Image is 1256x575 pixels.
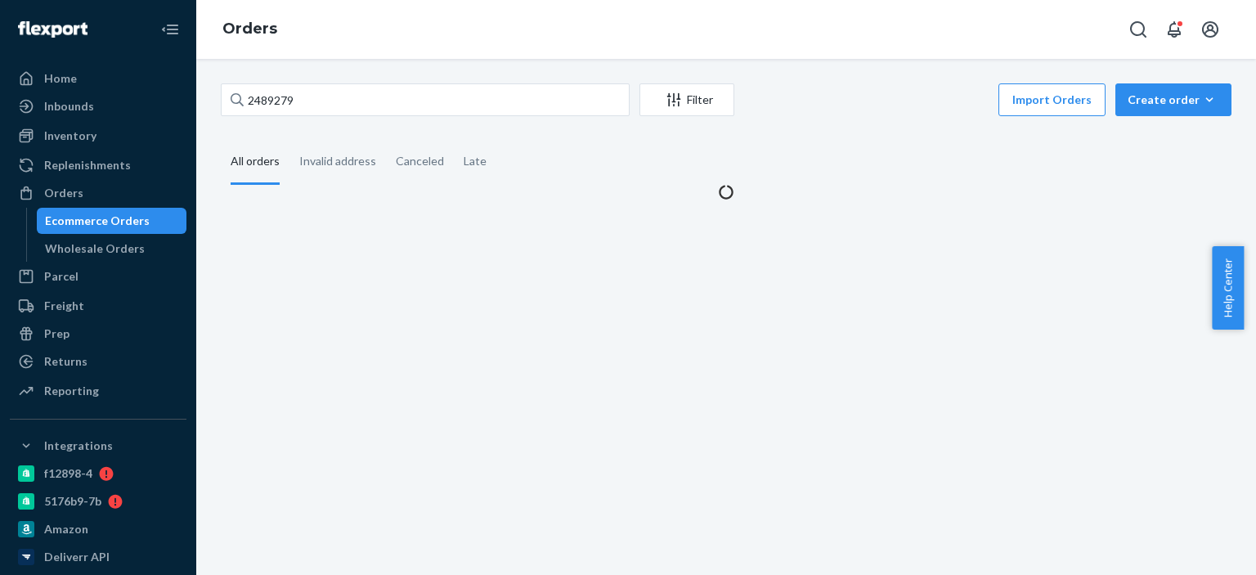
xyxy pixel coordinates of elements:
button: Import Orders [998,83,1106,116]
div: Canceled [396,140,444,182]
div: Inventory [44,128,96,144]
div: Replenishments [44,157,131,173]
a: Wholesale Orders [37,236,187,262]
a: 5176b9-7b [10,488,186,514]
a: f12898-4 [10,460,186,487]
a: Amazon [10,516,186,542]
div: Create order [1128,92,1219,108]
a: Reporting [10,378,186,404]
a: Orders [222,20,277,38]
a: Home [10,65,186,92]
div: Integrations [44,438,113,454]
div: Freight [44,298,84,314]
div: Reporting [44,383,99,399]
a: Orders [10,180,186,206]
input: Search orders [221,83,630,116]
div: Ecommerce Orders [45,213,150,229]
div: f12898-4 [44,465,92,482]
div: Orders [44,185,83,201]
div: Amazon [44,521,88,537]
div: Parcel [44,268,78,285]
img: Flexport logo [18,21,87,38]
div: All orders [231,140,280,185]
a: Deliverr API [10,544,186,570]
div: 5176b9-7b [44,493,101,510]
div: Late [464,140,487,182]
div: Home [44,70,77,87]
button: Filter [639,83,734,116]
a: Returns [10,348,186,375]
div: Invalid address [299,140,376,182]
a: Parcel [10,263,186,290]
button: Help Center [1212,246,1244,330]
button: Close Navigation [154,13,186,46]
a: Ecommerce Orders [37,208,187,234]
button: Integrations [10,433,186,459]
button: Open Search Box [1122,13,1155,46]
div: Prep [44,326,70,342]
div: Wholesale Orders [45,240,145,257]
button: Open account menu [1194,13,1227,46]
a: Inbounds [10,93,186,119]
div: Filter [640,92,733,108]
button: Open notifications [1158,13,1191,46]
div: Returns [44,353,87,370]
button: Create order [1115,83,1231,116]
a: Replenishments [10,152,186,178]
div: Inbounds [44,98,94,115]
a: Prep [10,321,186,347]
ol: breadcrumbs [209,6,290,53]
a: Freight [10,293,186,319]
div: Deliverr API [44,549,110,565]
a: Inventory [10,123,186,149]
